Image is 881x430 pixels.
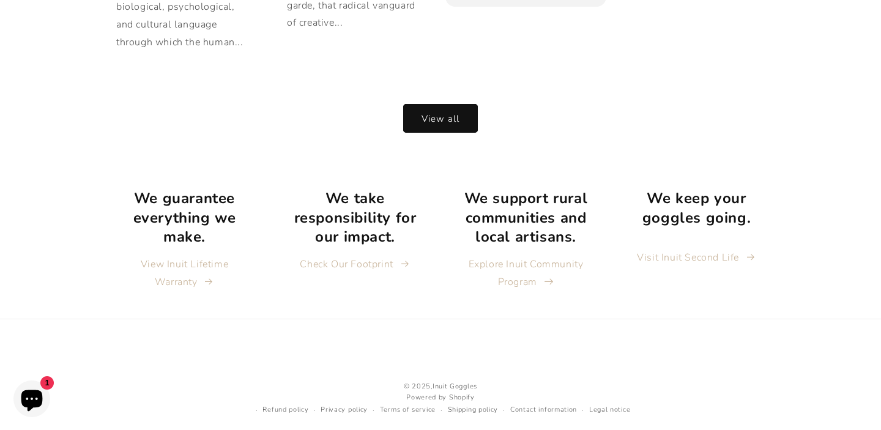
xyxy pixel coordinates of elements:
[464,188,588,246] strong: We support rural communities and local artisans.
[510,404,577,416] a: Contact information
[251,381,631,393] small: © 2025,
[10,380,54,420] inbox-online-store-chat: Shopify online store chat
[406,393,475,402] a: Powered by Shopify
[133,188,236,246] strong: We guarantee everything we make.
[637,249,756,267] a: Visit Inuit Second Life
[455,256,597,291] a: Explore Inuit Community Program
[589,404,630,416] a: Legal notice
[380,404,436,416] a: Terms of service
[448,404,499,416] a: Shipping policy
[433,382,477,391] a: Inuit Goggles
[300,256,410,273] a: Check Our Footprint
[113,256,256,291] a: View Inuit Lifetime Warranty
[642,188,751,227] strong: We keep your goggles going.
[321,404,368,416] a: Privacy policy
[294,188,417,246] strong: We take responsibility for our impact.
[262,404,308,416] a: Refund policy
[403,104,478,133] a: View all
